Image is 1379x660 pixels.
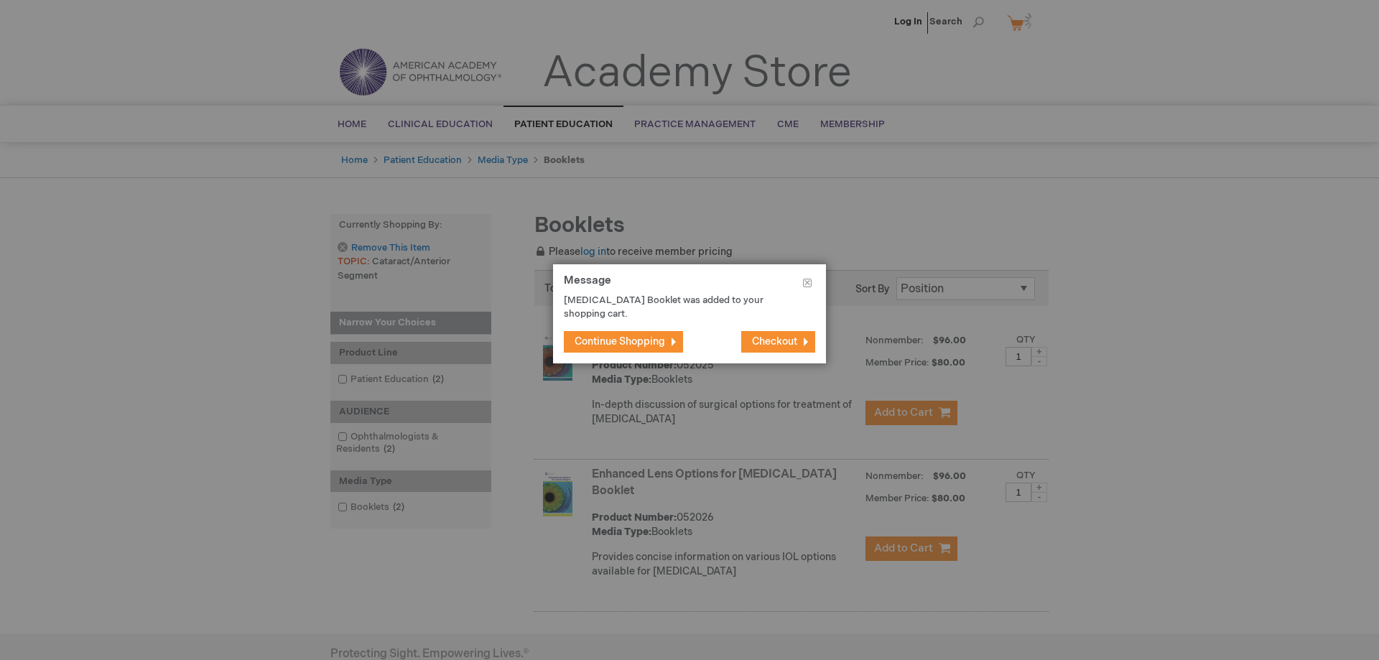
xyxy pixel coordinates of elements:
[752,335,797,348] span: Checkout
[575,335,665,348] span: Continue Shopping
[564,275,815,294] h1: Message
[564,331,683,353] button: Continue Shopping
[564,294,794,320] p: [MEDICAL_DATA] Booklet was added to your shopping cart.
[741,331,815,353] button: Checkout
